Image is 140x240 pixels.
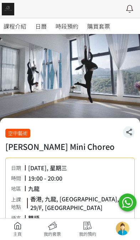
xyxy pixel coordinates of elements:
div: 地區 [11,185,25,192]
a: 日曆 [35,18,47,34]
a: 購買套票 [87,18,110,34]
div: [DATE], 星期三 [28,163,67,172]
div: 日期 [11,164,25,172]
h1: [PERSON_NAME] Mini Choreo [5,141,135,152]
span: 時段預約 [56,22,78,30]
span: 購買套票 [87,22,110,30]
span: 課程介紹 [4,22,26,30]
div: 時間 [11,175,25,182]
div: 19:00 - 20:00 [28,174,62,182]
div: 香港, 九龍, [GEOGRAPHIC_DATA], 29/F, [GEOGRAPHIC_DATA] [30,195,129,212]
div: 上課地點 [11,196,27,211]
div: 九龍 [28,184,40,193]
div: 語言 [11,214,25,222]
span: 日曆 [35,22,47,30]
a: 時段預約 [56,18,78,34]
div: 空中藝術 [5,129,30,138]
a: 課程介紹 [4,18,26,34]
div: 雙語 [28,214,40,222]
